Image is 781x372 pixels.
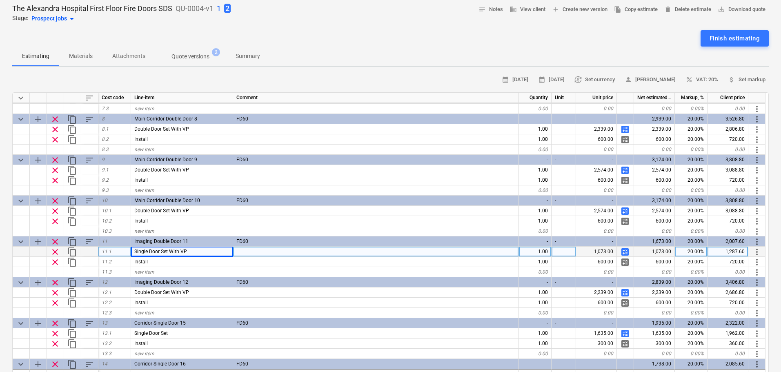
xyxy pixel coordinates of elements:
[752,278,762,287] span: More actions
[675,185,708,196] div: 0.00%
[576,145,617,155] div: 0.00
[478,5,503,14] span: Notes
[708,277,748,287] div: 3,406.80
[576,206,617,216] div: 2,574.00
[708,165,748,175] div: 3,088.80
[552,93,576,103] div: Unit
[752,247,762,257] span: More actions
[708,155,748,165] div: 3,808.80
[708,236,748,247] div: 2,007.60
[576,216,617,226] div: 600.00
[576,226,617,236] div: 0.00
[576,175,617,185] div: 600.00
[675,104,708,114] div: 0.00%
[50,176,60,185] span: Remove row
[535,74,568,86] button: [DATE]
[519,267,552,277] div: 0.00
[625,76,632,83] span: person
[576,308,617,318] div: 0.00
[620,257,630,267] span: Manage detailed breakdown for the row
[16,155,26,165] span: Collapse category
[519,226,552,236] div: 0.00
[552,236,576,247] div: -
[634,226,675,236] div: 0.00
[752,186,762,196] span: More actions
[519,104,552,114] div: 0.00
[50,165,60,175] span: Remove row
[50,114,60,124] span: Remove row
[752,216,762,226] span: More actions
[620,125,630,134] span: Manage detailed breakdown for the row
[714,3,769,16] button: Download quote
[519,206,552,216] div: 1.00
[675,247,708,257] div: 20.00%
[50,257,60,267] span: Remove row
[519,339,552,349] div: 1.00
[675,196,708,206] div: 20.00%
[675,145,708,155] div: 0.00%
[675,206,708,216] div: 20.00%
[519,287,552,298] div: 1.00
[33,114,43,124] span: Add sub category to row
[67,257,77,267] span: Duplicate row
[67,237,77,247] span: Duplicate category
[576,298,617,308] div: 600.00
[67,135,77,145] span: Duplicate row
[620,288,630,298] span: Manage detailed breakdown for the row
[85,319,94,328] span: Sort rows within category
[552,5,607,14] span: Create new version
[498,74,532,86] button: [DATE]
[67,247,77,257] span: Duplicate row
[664,5,711,14] span: Delete estimate
[675,339,708,349] div: 20.00%
[50,155,60,165] span: Remove row
[50,278,60,287] span: Remove row
[576,277,617,287] div: -
[752,206,762,216] span: More actions
[576,267,617,277] div: 0.00
[752,155,762,165] span: More actions
[112,52,145,60] p: Attachments
[85,278,94,287] span: Sort rows within category
[634,185,675,196] div: 0.00
[620,329,630,339] span: Manage detailed breakdown for the row
[510,6,517,13] span: business
[12,14,28,24] p: Stage:
[634,328,675,339] div: 1,635.00
[675,93,708,103] div: Markup, %
[85,93,94,103] span: Sort rows within table
[67,196,77,206] span: Duplicate category
[552,318,576,328] div: -
[233,93,519,103] div: Comment
[752,359,762,369] span: More actions
[752,135,762,145] span: More actions
[675,226,708,236] div: 0.00%
[50,196,60,206] span: Remove row
[50,359,60,369] span: Remove row
[50,206,60,216] span: Remove row
[708,328,748,339] div: 1,962.00
[16,114,26,124] span: Collapse category
[634,216,675,226] div: 600.00
[67,298,77,308] span: Duplicate row
[236,52,260,60] p: Summary
[224,4,231,13] span: 2
[708,257,748,267] div: 720.00
[571,74,618,86] button: Set currency
[576,247,617,257] div: 1,073.00
[675,318,708,328] div: 20.00%
[50,237,60,247] span: Remove row
[538,76,545,83] span: calendar_month
[634,175,675,185] div: 600.00
[12,4,172,13] p: The Alexandra Hospital First Floor Fire Doors SDS
[519,216,552,226] div: 1.00
[519,298,552,308] div: 1.00
[675,165,708,175] div: 20.00%
[552,196,576,206] div: -
[131,93,233,103] div: Line-item
[50,298,60,308] span: Remove row
[620,298,630,308] span: Manage detailed breakdown for the row
[67,155,77,165] span: Duplicate category
[519,155,552,165] div: -
[752,329,762,339] span: More actions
